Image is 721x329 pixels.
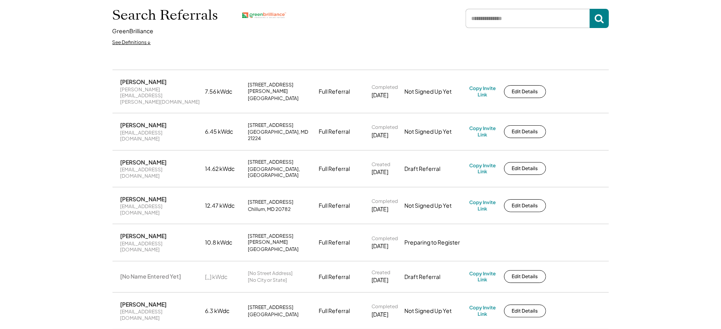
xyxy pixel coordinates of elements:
[80,46,86,53] img: tab_keywords_by_traffic_grey.svg
[248,270,293,277] div: [No Street Address]
[248,159,294,165] div: [STREET_ADDRESS]
[319,273,350,281] div: Full Referral
[372,242,389,250] div: [DATE]
[372,205,389,213] div: [DATE]
[30,47,72,52] div: Domain Overview
[504,199,546,212] button: Edit Details
[470,199,496,212] div: Copy Invite Link
[248,277,287,283] div: [No City or State]
[319,88,350,96] div: Full Referral
[405,202,465,210] div: Not Signed Up Yet
[112,27,154,35] div: GreenBrilliance
[242,12,286,18] img: greenbrilliance.png
[248,311,299,318] div: [GEOGRAPHIC_DATA]
[121,195,167,203] div: [PERSON_NAME]
[319,202,350,210] div: Full Referral
[405,165,465,173] div: Draft Referral
[248,199,294,205] div: [STREET_ADDRESS]
[248,129,314,141] div: [GEOGRAPHIC_DATA], MD 21224
[504,125,546,138] button: Edit Details
[121,158,167,166] div: [PERSON_NAME]
[121,86,201,105] div: [PERSON_NAME][EMAIL_ADDRESS][PERSON_NAME][DOMAIN_NAME]
[372,235,398,242] div: Completed
[13,21,19,27] img: website_grey.svg
[21,21,88,27] div: Domain: [DOMAIN_NAME]
[319,128,350,136] div: Full Referral
[372,84,398,90] div: Completed
[372,198,398,205] div: Completed
[121,273,181,280] div: [No Name Entered Yet]
[372,124,398,130] div: Completed
[205,273,243,281] div: [_] kWdc
[13,13,19,19] img: logo_orange.svg
[248,246,299,253] div: [GEOGRAPHIC_DATA]
[121,130,201,142] div: [EMAIL_ADDRESS][DOMAIN_NAME]
[372,276,389,284] div: [DATE]
[372,303,398,310] div: Completed
[372,168,389,176] div: [DATE]
[112,7,218,24] h1: Search Referrals
[504,162,546,175] button: Edit Details
[205,165,243,173] div: 14.62 kWdc
[121,203,201,216] div: [EMAIL_ADDRESS][DOMAIN_NAME]
[405,239,465,247] div: Preparing to Register
[88,47,135,52] div: Keywords by Traffic
[121,301,167,308] div: [PERSON_NAME]
[405,307,465,315] div: Not Signed Up Yet
[205,128,243,136] div: 6.45 kWdc
[121,232,167,239] div: [PERSON_NAME]
[372,161,391,168] div: Created
[470,85,496,98] div: Copy Invite Link
[112,39,151,46] div: See Definitions ↓
[121,241,201,253] div: [EMAIL_ADDRESS][DOMAIN_NAME]
[205,307,243,315] div: 6.3 kWdc
[205,88,243,96] div: 7.56 kWdc
[470,162,496,175] div: Copy Invite Link
[248,304,294,311] div: [STREET_ADDRESS]
[121,78,167,85] div: [PERSON_NAME]
[121,309,201,321] div: [EMAIL_ADDRESS][DOMAIN_NAME]
[372,311,389,319] div: [DATE]
[248,206,291,213] div: Chillum, MD 20782
[319,307,350,315] div: Full Referral
[22,46,28,53] img: tab_domain_overview_orange.svg
[248,166,314,179] div: [GEOGRAPHIC_DATA], [GEOGRAPHIC_DATA]
[405,273,465,281] div: Draft Referral
[504,85,546,98] button: Edit Details
[405,88,465,96] div: Not Signed Up Yet
[504,305,546,317] button: Edit Details
[248,95,299,102] div: [GEOGRAPHIC_DATA]
[319,165,350,173] div: Full Referral
[22,13,39,19] div: v 4.0.25
[248,233,314,245] div: [STREET_ADDRESS][PERSON_NAME]
[372,269,391,276] div: Created
[319,239,350,247] div: Full Referral
[504,270,546,283] button: Edit Details
[372,131,389,139] div: [DATE]
[405,128,465,136] div: Not Signed Up Yet
[248,122,294,128] div: [STREET_ADDRESS]
[470,271,496,283] div: Copy Invite Link
[121,167,201,179] div: [EMAIL_ADDRESS][DOMAIN_NAME]
[470,305,496,317] div: Copy Invite Link
[121,121,167,128] div: [PERSON_NAME]
[248,82,314,94] div: [STREET_ADDRESS][PERSON_NAME]
[205,202,243,210] div: 12.47 kWdc
[470,125,496,138] div: Copy Invite Link
[372,91,389,99] div: [DATE]
[205,239,243,247] div: 10.8 kWdc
